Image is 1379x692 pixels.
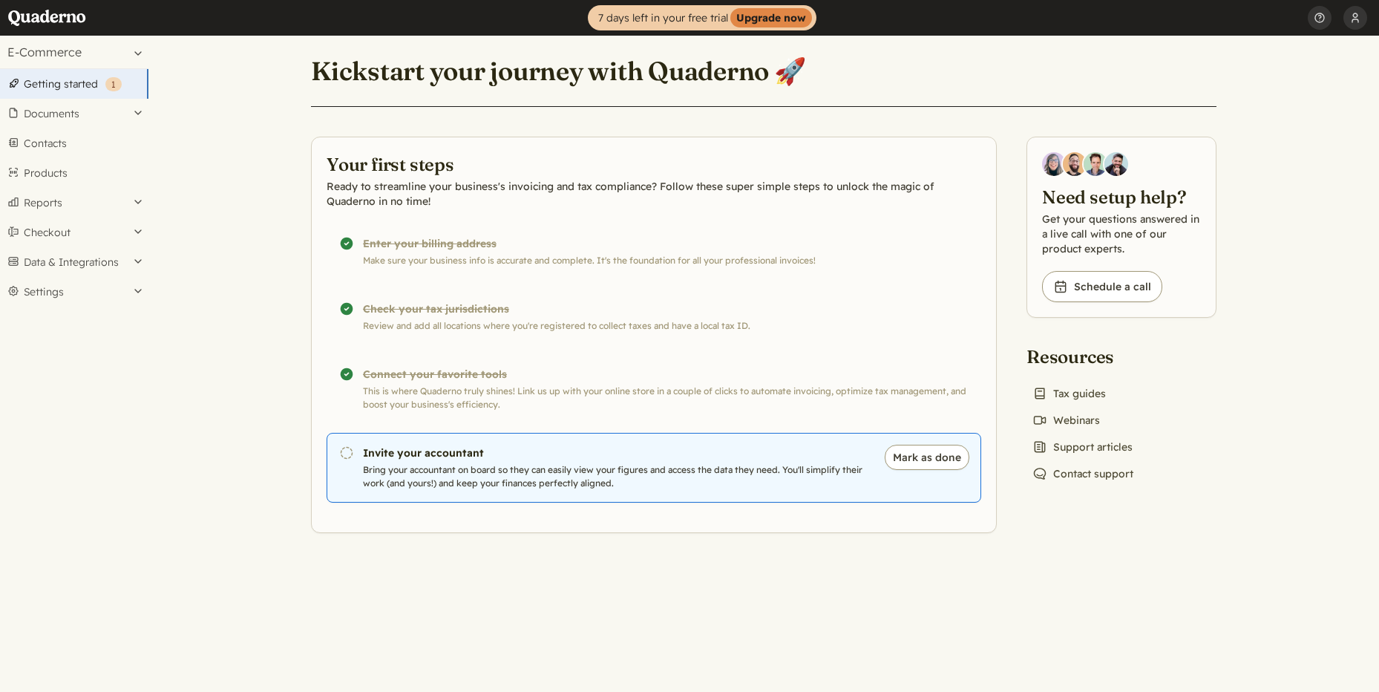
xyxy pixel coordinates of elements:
[111,79,116,90] span: 1
[1026,437,1139,457] a: Support articles
[1026,463,1139,484] a: Contact support
[588,5,816,30] a: 7 days left in your free trialUpgrade now
[1104,152,1128,176] img: Javier Rubio, DevRel at Quaderno
[327,152,981,176] h2: Your first steps
[1026,345,1139,368] h2: Resources
[1042,185,1201,209] h2: Need setup help?
[311,55,806,88] h1: Kickstart your journey with Quaderno 🚀
[885,445,969,470] button: Mark as done
[1026,383,1112,404] a: Tax guides
[1042,152,1066,176] img: Diana Carrasco, Account Executive at Quaderno
[730,8,812,27] strong: Upgrade now
[363,445,869,460] h3: Invite your accountant
[1042,212,1201,256] p: Get your questions answered in a live call with one of our product experts.
[327,433,981,503] a: Invite your accountant Bring your accountant on board so they can easily view your figures and ac...
[363,463,869,490] p: Bring your accountant on board so they can easily view your figures and access the data they need...
[1084,152,1107,176] img: Ivo Oltmans, Business Developer at Quaderno
[1026,410,1106,431] a: Webinars
[1042,271,1162,302] a: Schedule a call
[1063,152,1087,176] img: Jairo Fumero, Account Executive at Quaderno
[327,179,981,209] p: Ready to streamline your business's invoicing and tax compliance? Follow these super simple steps...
